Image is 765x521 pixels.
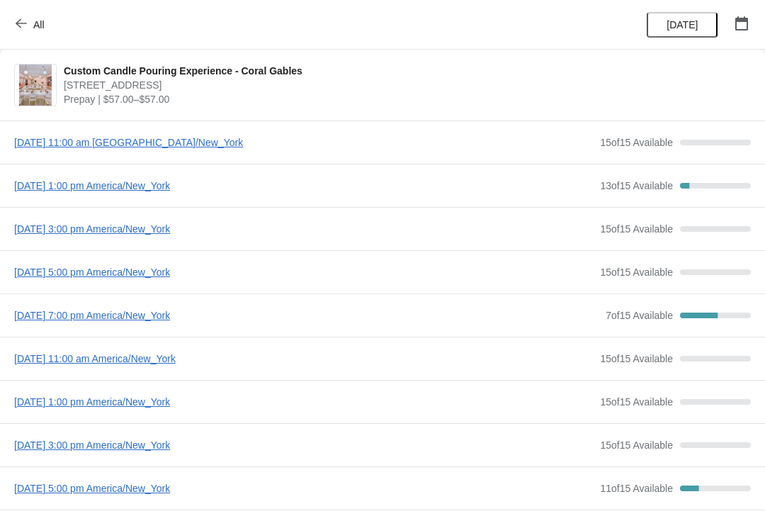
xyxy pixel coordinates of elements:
span: [DATE] 5:00 pm America/New_York [14,265,593,279]
img: Custom Candle Pouring Experience - Coral Gables [19,65,52,106]
span: 7 of 15 Available [606,310,673,321]
button: [DATE] [647,12,718,38]
span: Custom Candle Pouring Experience - Coral Gables [64,64,744,78]
span: [DATE] 5:00 pm America/New_York [14,481,593,495]
span: [STREET_ADDRESS] [64,78,744,92]
button: All [7,12,56,38]
span: 15 of 15 Available [600,223,673,235]
span: 11 of 15 Available [600,483,673,494]
span: [DATE] 1:00 pm America/New_York [14,395,593,409]
span: [DATE] [667,19,698,30]
span: All [33,19,45,30]
span: [DATE] 11:00 am America/New_York [14,352,593,366]
span: 13 of 15 Available [600,180,673,191]
span: 15 of 15 Available [600,267,673,278]
span: 15 of 15 Available [600,353,673,364]
span: 15 of 15 Available [600,396,673,408]
span: [DATE] 3:00 pm America/New_York [14,438,593,452]
span: [DATE] 3:00 pm America/New_York [14,222,593,236]
span: 15 of 15 Available [600,439,673,451]
span: Prepay | $57.00–$57.00 [64,92,744,106]
span: [DATE] 7:00 pm America/New_York [14,308,599,323]
span: [DATE] 11:00 am [GEOGRAPHIC_DATA]/New_York [14,135,593,150]
span: 15 of 15 Available [600,137,673,148]
span: [DATE] 1:00 pm America/New_York [14,179,593,193]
